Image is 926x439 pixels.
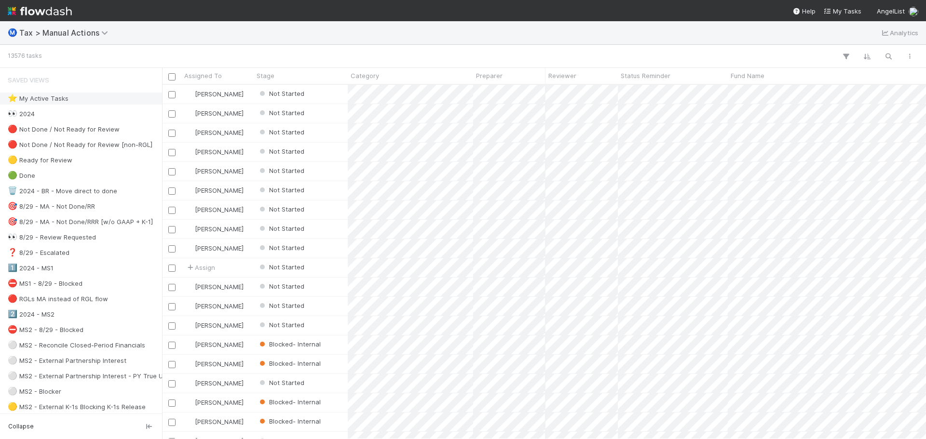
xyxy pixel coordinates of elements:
[8,109,17,118] span: 👀
[186,399,193,406] img: avatar_d45d11ee-0024-4901-936f-9df0a9cc3b4e.png
[8,28,17,37] span: Ⓜ️
[186,206,193,213] img: avatar_d45d11ee-0024-4901-936f-9df0a9cc3b4e.png
[258,378,304,387] div: Not Started
[621,71,670,80] span: Status Reminder
[258,281,304,291] div: Not Started
[8,154,72,166] div: Ready for Review
[168,245,176,253] input: Toggle Row Selected
[8,325,17,333] span: ⛔
[195,225,244,233] span: [PERSON_NAME]
[184,71,222,80] span: Assigned To
[8,125,17,133] span: 🔴
[186,360,193,368] img: avatar_d45d11ee-0024-4901-936f-9df0a9cc3b4e.png
[351,71,379,80] span: Category
[19,28,113,38] span: Tax > Manual Actions
[258,416,321,426] div: Blocked- Internal
[8,264,17,272] span: 1️⃣
[8,278,82,290] div: MS1 - 8/29 - Blocked
[168,265,176,272] input: Toggle Row Selected
[258,417,321,425] span: Blocked- Internal
[258,89,304,98] div: Not Started
[195,109,244,117] span: [PERSON_NAME]
[258,263,304,271] span: Not Started
[8,52,42,60] small: 13576 tasks
[168,303,176,310] input: Toggle Row Selected
[195,206,244,213] span: [PERSON_NAME]
[8,233,17,241] span: 👀
[185,417,244,426] div: [PERSON_NAME]
[8,356,17,364] span: ⚪
[168,284,176,291] input: Toggle Row Selected
[8,139,152,151] div: Not Done / Not Ready for Review [non-RGL]
[185,128,244,137] div: [PERSON_NAME]
[8,247,69,259] div: 8/29 - Escalated
[168,322,176,330] input: Toggle Row Selected
[195,321,244,329] span: [PERSON_NAME]
[8,372,17,380] span: ⚪
[258,321,304,329] span: Not Started
[8,200,95,213] div: 8/29 - MA - Not Done/RR
[258,359,321,368] div: Blocked- Internal
[186,109,193,117] img: avatar_d45d11ee-0024-4901-936f-9df0a9cc3b4e.png
[258,359,321,367] span: Blocked- Internal
[258,301,304,310] div: Not Started
[168,226,176,233] input: Toggle Row Selected
[8,140,17,148] span: 🔴
[185,108,244,118] div: [PERSON_NAME]
[792,6,816,16] div: Help
[186,418,193,426] img: avatar_d45d11ee-0024-4901-936f-9df0a9cc3b4e.png
[185,263,215,272] span: Assign
[185,320,244,330] div: [PERSON_NAME]
[185,378,244,388] div: [PERSON_NAME]
[186,379,193,387] img: avatar_d45d11ee-0024-4901-936f-9df0a9cc3b4e.png
[258,224,304,233] div: Not Started
[186,148,193,156] img: avatar_d45d11ee-0024-4901-936f-9df0a9cc3b4e.png
[258,127,304,137] div: Not Started
[258,186,304,194] span: Not Started
[186,225,193,233] img: avatar_d45d11ee-0024-4901-936f-9df0a9cc3b4e.png
[195,129,244,136] span: [PERSON_NAME]
[8,202,17,210] span: 🎯
[8,94,17,102] span: ⭐
[258,225,304,232] span: Not Started
[195,360,244,368] span: [PERSON_NAME]
[168,91,176,98] input: Toggle Row Selected
[168,149,176,156] input: Toggle Row Selected
[8,308,54,320] div: 2024 - MS2
[186,90,193,98] img: avatar_d45d11ee-0024-4901-936f-9df0a9cc3b4e.png
[8,386,61,398] div: MS2 - Blocker
[168,110,176,118] input: Toggle Row Selected
[257,71,274,80] span: Stage
[548,71,576,80] span: Reviewer
[168,168,176,175] input: Toggle Row Selected
[8,156,17,164] span: 🟡
[909,7,918,16] img: avatar_c8e523dd-415a-4cf0-87a3-4b787501e7b6.png
[258,90,304,97] span: Not Started
[195,302,244,310] span: [PERSON_NAME]
[823,6,861,16] a: My Tasks
[8,355,126,367] div: MS2 - External Partnership Interest
[186,167,193,175] img: avatar_d45d11ee-0024-4901-936f-9df0a9cc3b4e.png
[258,147,304,155] span: Not Started
[8,108,35,120] div: 2024
[185,398,244,407] div: [PERSON_NAME]
[8,402,17,411] span: 🟡
[258,243,304,253] div: Not Started
[8,294,17,303] span: 🔴
[185,147,244,157] div: [PERSON_NAME]
[877,7,905,15] span: AngelList
[8,310,17,318] span: 2️⃣
[8,70,49,90] span: Saved Views
[195,148,244,156] span: [PERSON_NAME]
[168,399,176,407] input: Toggle Row Selected
[8,387,17,395] span: ⚪
[8,3,72,19] img: logo-inverted-e16ddd16eac7371096b0.svg
[168,342,176,349] input: Toggle Row Selected
[185,166,244,176] div: [PERSON_NAME]
[8,422,34,431] span: Collapse
[185,186,244,195] div: [PERSON_NAME]
[258,340,321,348] span: Blocked- Internal
[8,231,96,243] div: 8/29 - Review Requested
[258,339,321,349] div: Blocked- Internal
